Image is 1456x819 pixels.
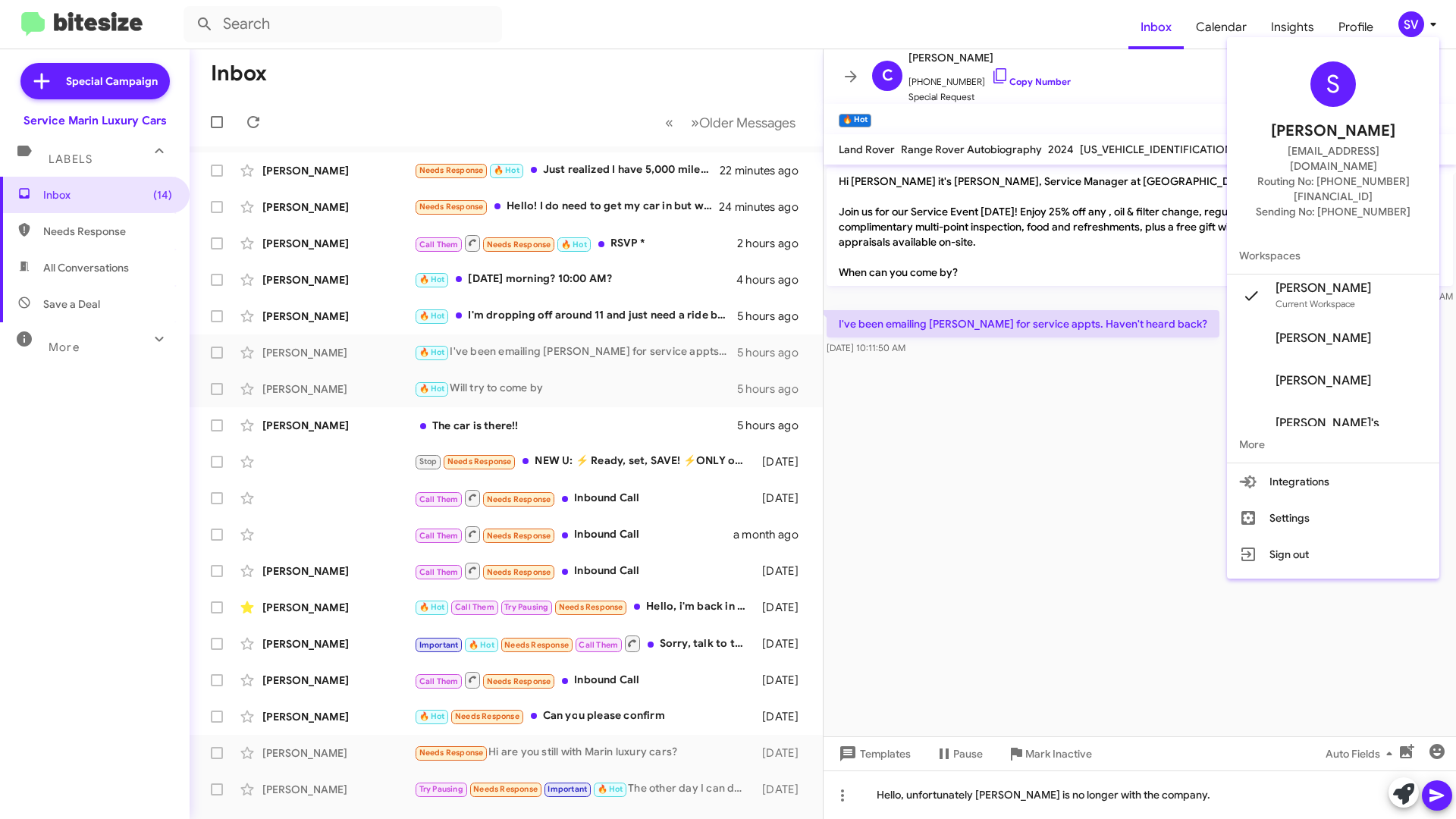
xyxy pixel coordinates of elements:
span: Routing No: [PHONE_NUMBER][FINANCIAL_ID] [1245,174,1421,204]
span: [PERSON_NAME]'s [1276,416,1379,431]
span: [PERSON_NAME] [1276,281,1371,296]
button: Settings [1227,500,1439,536]
span: Workspaces [1227,237,1439,274]
span: [EMAIL_ADDRESS][DOMAIN_NAME] [1245,143,1421,174]
span: [PERSON_NAME] [1271,119,1395,143]
div: S [1310,61,1356,107]
span: [PERSON_NAME] [1276,331,1371,346]
button: Sign out [1227,536,1439,573]
span: Sending No: [PHONE_NUMBER] [1256,204,1410,219]
span: [PERSON_NAME] [1276,373,1371,388]
button: Integrations [1227,463,1439,500]
span: More [1227,426,1439,463]
span: Current Workspace [1276,298,1355,309]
